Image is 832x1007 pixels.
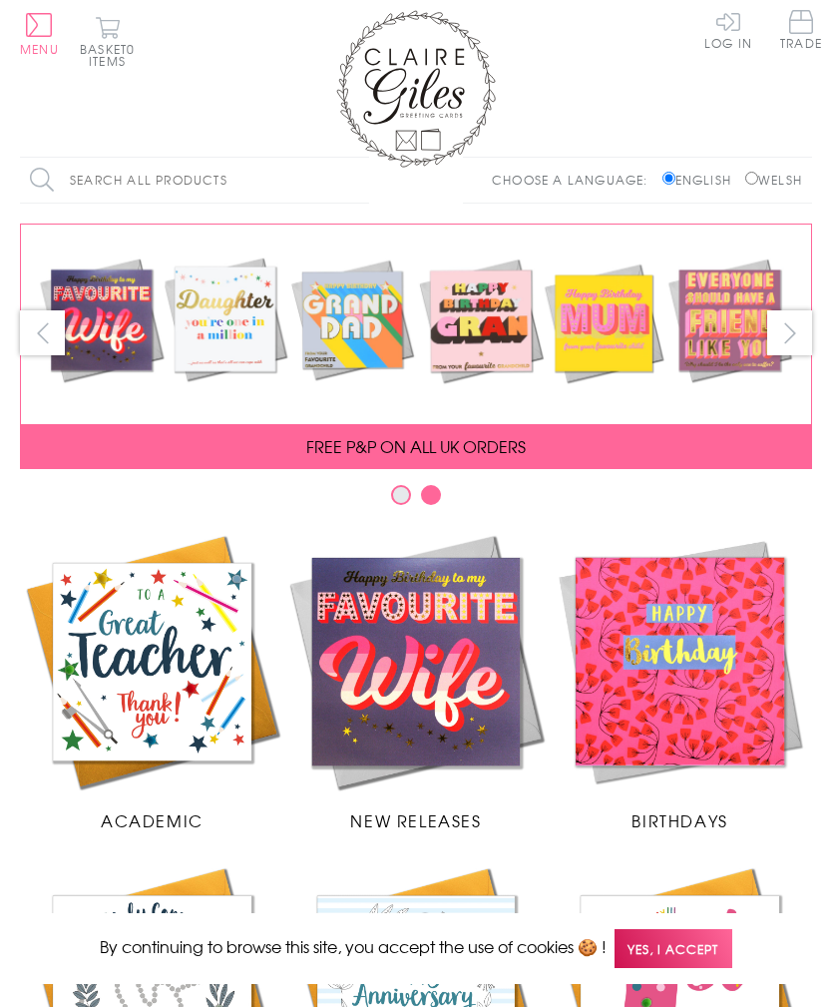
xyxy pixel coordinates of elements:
[767,310,812,355] button: next
[780,10,822,49] span: Trade
[89,40,135,70] span: 0 items
[631,808,727,832] span: Birthdays
[662,172,675,185] input: English
[492,171,658,189] p: Choose a language:
[80,16,135,67] button: Basket0 items
[745,172,758,185] input: Welsh
[548,530,812,833] a: Birthdays
[421,485,441,505] button: Carousel Page 2 (Current Slide)
[391,485,411,505] button: Carousel Page 1
[20,13,59,55] button: Menu
[20,310,65,355] button: prev
[336,10,496,168] img: Claire Giles Greetings Cards
[704,10,752,49] a: Log In
[615,929,732,968] span: Yes, I accept
[780,10,822,53] a: Trade
[101,808,204,832] span: Academic
[284,530,549,833] a: New Releases
[20,484,812,515] div: Carousel Pagination
[20,530,284,833] a: Academic
[20,158,369,203] input: Search all products
[306,434,526,458] span: FREE P&P ON ALL UK ORDERS
[349,158,369,203] input: Search
[350,808,481,832] span: New Releases
[20,40,59,58] span: Menu
[745,171,802,189] label: Welsh
[662,171,741,189] label: English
